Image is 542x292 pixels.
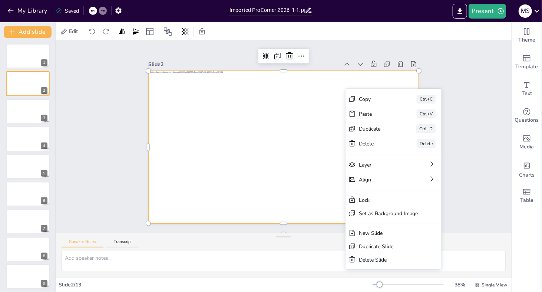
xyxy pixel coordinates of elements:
[451,281,469,288] div: 38 %
[469,4,506,19] button: Present
[453,4,467,19] button: Export to PowerPoint
[6,265,50,289] div: 9
[41,59,47,66] div: 1
[522,89,532,98] span: Text
[512,102,542,129] div: Get real-time input from your audience
[407,178,445,193] div: Paste
[520,196,533,204] span: Table
[519,171,535,179] span: Charts
[6,209,50,234] div: 7
[41,280,47,287] div: 9
[41,142,47,149] div: 4
[482,282,507,288] span: Single View
[512,22,542,49] div: Change the overall theme
[520,143,534,151] span: Media
[6,127,50,151] div: 4
[6,71,50,96] div: 2
[106,239,139,247] button: Transcript
[6,237,50,262] div: 8
[62,239,103,247] button: Speaker Notes
[512,183,542,209] div: Add a table
[144,26,156,37] div: Layout
[516,63,538,71] span: Template
[457,218,478,231] div: Delete
[163,27,172,36] span: Position
[56,7,79,14] div: Saved
[518,36,535,44] span: Theme
[59,281,373,288] div: Slide 2 / 13
[404,193,442,207] div: Duplicate
[410,164,448,178] div: Copy
[401,207,439,222] div: Delete
[467,175,487,187] div: Ctrl+C
[166,34,354,81] div: Slide 2
[6,154,50,179] div: 5
[41,253,47,259] div: 8
[519,4,532,19] button: M S
[229,5,305,16] input: Insert title
[41,225,47,232] div: 7
[512,129,542,156] div: Add images, graphics, shapes or video
[41,197,47,204] div: 6
[6,44,50,68] div: 1
[6,99,50,124] div: 3
[41,170,47,177] div: 5
[67,28,79,35] span: Edit
[4,26,52,38] button: Add slide
[41,87,47,94] div: 2
[519,4,532,18] div: M S
[512,76,542,102] div: Add text boxes
[512,156,542,183] div: Add charts and graphs
[512,49,542,76] div: Add ready made slides
[460,204,481,216] div: Ctrl+D
[463,189,484,202] div: Ctrl+V
[515,116,539,124] span: Questions
[6,5,50,17] button: My Library
[6,182,50,206] div: 6
[41,115,47,121] div: 3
